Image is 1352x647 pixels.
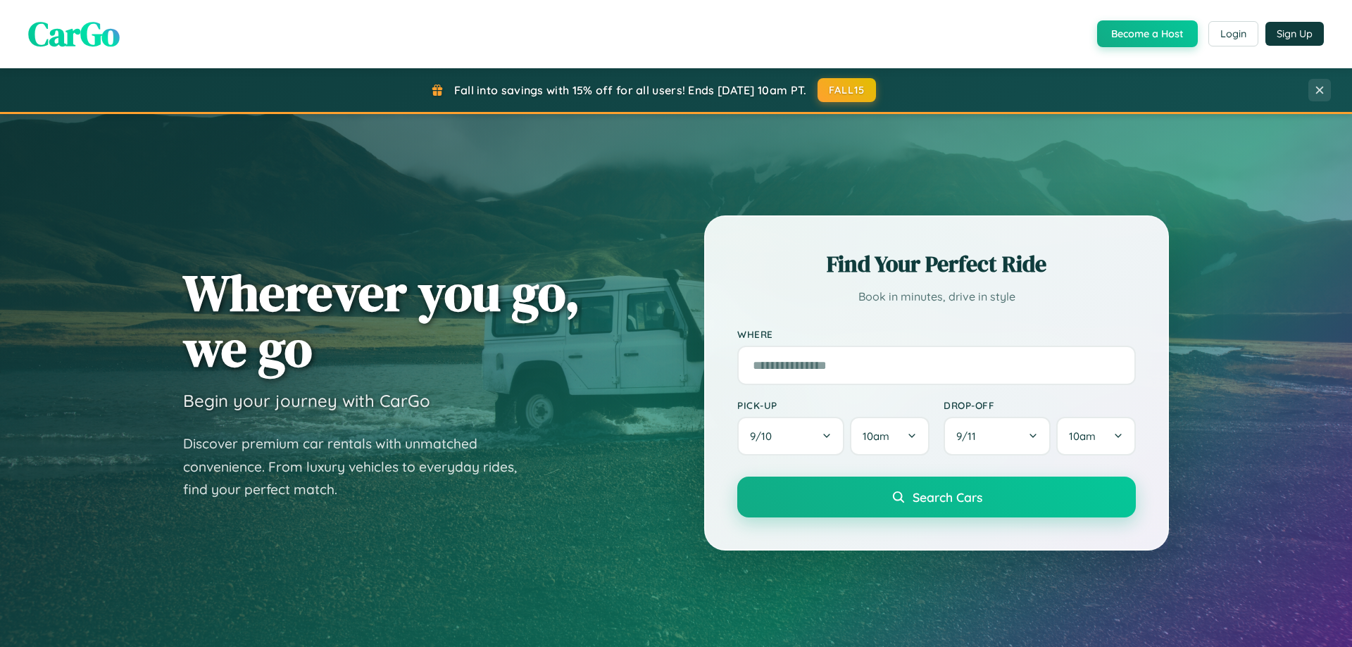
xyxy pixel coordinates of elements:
[737,417,844,456] button: 9/10
[183,432,535,501] p: Discover premium car rentals with unmatched convenience. From luxury vehicles to everyday rides, ...
[863,429,889,443] span: 10am
[737,287,1136,307] p: Book in minutes, drive in style
[944,417,1051,456] button: 9/11
[737,249,1136,279] h2: Find Your Perfect Ride
[454,83,807,97] span: Fall into savings with 15% off for all users! Ends [DATE] 10am PT.
[1208,21,1258,46] button: Login
[737,328,1136,340] label: Where
[913,489,982,505] span: Search Cars
[183,390,430,411] h3: Begin your journey with CarGo
[1265,22,1324,46] button: Sign Up
[956,429,983,443] span: 9 / 11
[750,429,779,443] span: 9 / 10
[850,417,930,456] button: 10am
[737,477,1136,517] button: Search Cars
[28,11,120,57] span: CarGo
[737,399,930,411] label: Pick-up
[1069,429,1096,443] span: 10am
[944,399,1136,411] label: Drop-off
[818,78,877,102] button: FALL15
[1097,20,1198,47] button: Become a Host
[183,265,580,376] h1: Wherever you go, we go
[1056,417,1136,456] button: 10am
